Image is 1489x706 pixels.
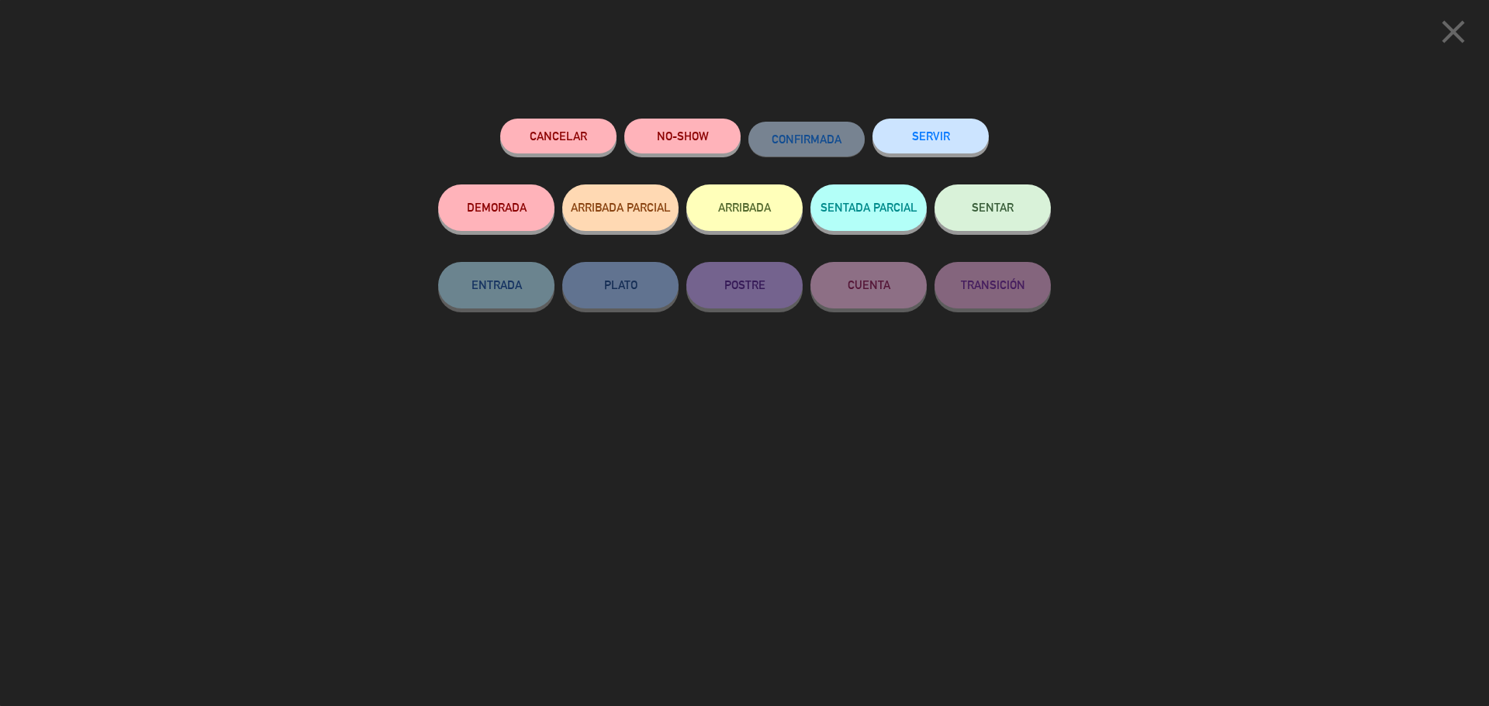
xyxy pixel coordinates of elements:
button: SENTADA PARCIAL [810,184,927,231]
button: NO-SHOW [624,119,741,153]
button: ARRIBADA PARCIAL [562,184,679,231]
button: Cancelar [500,119,617,153]
button: POSTRE [686,262,803,308]
button: CUENTA [810,262,927,308]
i: close [1434,12,1473,51]
button: CONFIRMADA [748,122,865,157]
button: TRANSICIÓN [935,262,1051,308]
button: SERVIR [872,119,989,153]
button: DEMORADA [438,184,554,231]
span: ARRIBADA PARCIAL [571,201,671,214]
button: PLATO [562,262,679,308]
button: ENTRADA [438,262,554,308]
span: CONFIRMADA [772,133,841,146]
button: ARRIBADA [686,184,803,231]
span: SENTAR [972,201,1014,214]
button: close [1429,12,1477,57]
button: SENTAR [935,184,1051,231]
